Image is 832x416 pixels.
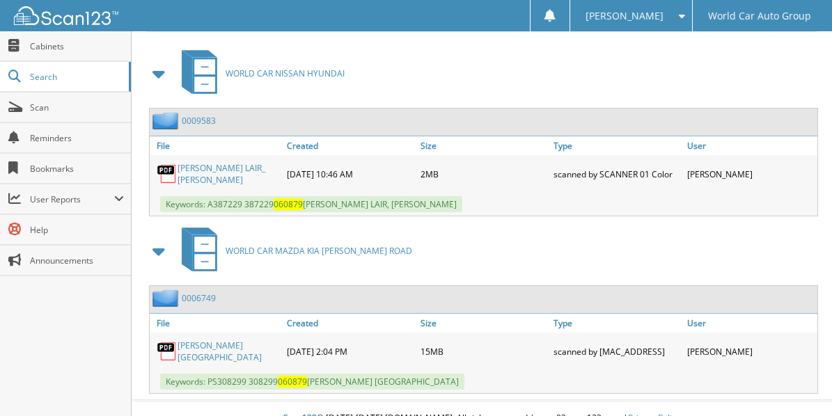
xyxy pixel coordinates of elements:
[550,159,684,189] div: scanned by SCANNER 01 Color
[30,163,124,175] span: Bookmarks
[160,374,464,390] span: Keywords: PS308299 308299 [PERSON_NAME] [GEOGRAPHIC_DATA]
[150,314,283,333] a: File
[684,136,817,155] a: User
[226,67,345,79] span: WORLD CAR NISSAN HYUNDAI
[157,341,178,362] img: PDF.png
[30,71,122,83] span: Search
[417,336,551,367] div: 15MB
[708,12,811,20] span: World Car Auto Group
[150,136,283,155] a: File
[178,339,280,363] a: [PERSON_NAME] [GEOGRAPHIC_DATA]
[226,245,412,257] span: WORLD CAR MAZDA KIA [PERSON_NAME] ROAD
[283,136,417,155] a: Created
[30,132,124,144] span: Reminders
[550,336,684,367] div: scanned by [MAC_ADDRESS]
[586,12,664,20] span: [PERSON_NAME]
[283,314,417,333] a: Created
[152,112,182,129] img: folder2.png
[274,198,303,210] span: 060879
[182,115,216,127] a: 0009583
[30,102,124,113] span: Scan
[684,159,817,189] div: [PERSON_NAME]
[684,336,817,367] div: [PERSON_NAME]
[283,159,417,189] div: [DATE] 10:46 AM
[550,314,684,333] a: Type
[182,292,216,304] a: 0006749
[152,289,182,307] img: folder2.png
[417,159,551,189] div: 2MB
[173,46,345,101] a: WORLD CAR NISSAN HYUNDAI
[762,349,832,416] iframe: Chat Widget
[178,162,280,186] a: [PERSON_NAME] LAIR_ [PERSON_NAME]
[283,336,417,367] div: [DATE] 2:04 PM
[417,136,551,155] a: Size
[173,223,412,278] a: WORLD CAR MAZDA KIA [PERSON_NAME] ROAD
[550,136,684,155] a: Type
[14,6,118,25] img: scan123-logo-white.svg
[278,376,307,387] span: 060879
[684,314,817,333] a: User
[30,255,124,266] span: Announcements
[30,40,124,52] span: Cabinets
[30,224,124,236] span: Help
[417,314,551,333] a: Size
[30,193,114,205] span: User Reports
[160,196,462,212] span: Keywords: A387229 387229 [PERSON_NAME] LAIR, [PERSON_NAME]
[157,163,178,184] img: PDF.png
